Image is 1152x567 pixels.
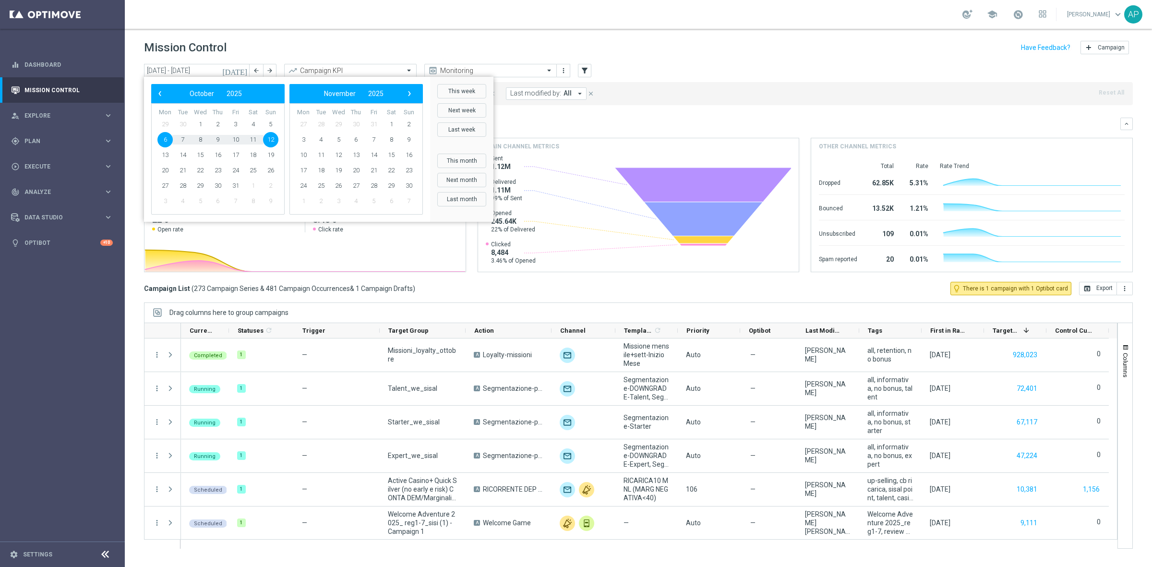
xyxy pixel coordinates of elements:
[474,453,480,458] span: A
[296,163,311,178] span: 17
[483,451,543,460] span: Segmentazione-premio mensile
[578,64,591,77] button: filter_alt
[11,239,113,247] button: lightbulb Optibot +10
[1097,417,1101,425] label: 0
[264,325,273,336] span: Calculate column
[144,439,181,473] div: Press SPACE to select this row.
[144,473,181,507] div: Press SPACE to select this row.
[153,350,161,359] button: more_vert
[227,109,244,117] th: weekday
[1080,41,1129,54] button: add Campaign
[1079,284,1133,292] multiple-options-button: Export to CSV
[11,111,104,120] div: Explore
[181,507,1109,540] div: Press SPACE to select this row.
[222,66,248,75] i: [DATE]
[296,178,311,193] span: 24
[181,406,1109,439] div: Press SPACE to select this row.
[318,87,362,100] button: November
[266,67,273,74] i: arrow_forward
[175,117,191,132] span: 30
[384,132,399,147] span: 8
[819,251,857,266] div: Spam reported
[483,418,543,426] span: Segmentazione-premio mensile
[313,117,329,132] span: 28
[348,132,364,147] span: 6
[228,193,243,209] span: 7
[181,372,1109,406] div: Press SPACE to select this row.
[104,136,113,145] i: keyboard_arrow_right
[175,178,191,193] span: 28
[210,163,226,178] span: 23
[506,87,587,100] button: Last modified by: All arrow_drop_down
[510,89,561,97] span: Last modified by:
[24,230,100,255] a: Optibot
[869,162,894,170] div: Total
[296,193,311,209] span: 1
[169,309,288,316] div: Row Groups
[153,418,161,426] button: more_vert
[366,132,382,147] span: 7
[1083,285,1091,292] i: open_in_browser
[401,163,417,178] span: 23
[210,193,226,209] span: 6
[175,147,191,163] span: 14
[194,284,350,293] span: 273 Campaign Series & 481 Campaign Occurrences
[11,61,113,69] button: equalizer Dashboard
[1012,349,1038,361] button: 928,023
[190,90,214,97] span: October
[144,64,250,77] input: Select date range
[183,87,220,100] button: October
[869,200,894,215] div: 13.52K
[491,248,536,257] span: 8,484
[11,162,20,171] i: play_circle_outline
[156,109,174,117] th: weekday
[331,147,346,163] span: 12
[560,482,575,497] img: Optimail
[491,178,522,186] span: Delivered
[819,142,896,151] h4: Other channel metrics
[181,338,1109,372] div: Press SPACE to select this row.
[366,117,382,132] span: 31
[153,451,161,460] button: more_vert
[11,137,113,145] div: gps_fixed Plan keyboard_arrow_right
[11,163,113,170] button: play_circle_outline Execute keyboard_arrow_right
[157,193,173,209] span: 3
[144,41,227,55] h1: Mission Control
[157,117,173,132] span: 29
[324,90,356,97] span: November
[263,132,278,147] span: 12
[491,217,535,226] span: 245.64K
[905,162,928,170] div: Rate
[905,225,928,241] div: 0.01%
[1120,118,1133,130] button: keyboard_arrow_down
[228,163,243,178] span: 24
[952,284,961,293] i: lightbulb_outline
[210,178,226,193] span: 30
[24,164,104,169] span: Execute
[1097,383,1101,392] label: 0
[483,350,532,359] span: Loyalty-missioni
[350,285,354,292] span: &
[228,132,243,147] span: 10
[963,284,1068,293] span: There is 1 campaign with 1 Optibot card
[1121,285,1128,292] i: more_vert
[313,193,329,209] span: 2
[144,507,181,540] div: Press SPACE to select this row.
[228,178,243,193] span: 31
[331,163,346,178] span: 19
[1097,518,1101,526] label: 0
[348,193,364,209] span: 4
[153,485,161,494] i: more_vert
[869,251,894,266] div: 20
[228,147,243,163] span: 17
[24,77,113,103] a: Mission Control
[209,109,227,117] th: weekday
[313,163,329,178] span: 18
[144,372,181,406] div: Press SPACE to select this row.
[296,132,311,147] span: 3
[560,448,575,464] img: Optimail
[428,66,438,75] i: preview
[11,86,113,94] button: Mission Control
